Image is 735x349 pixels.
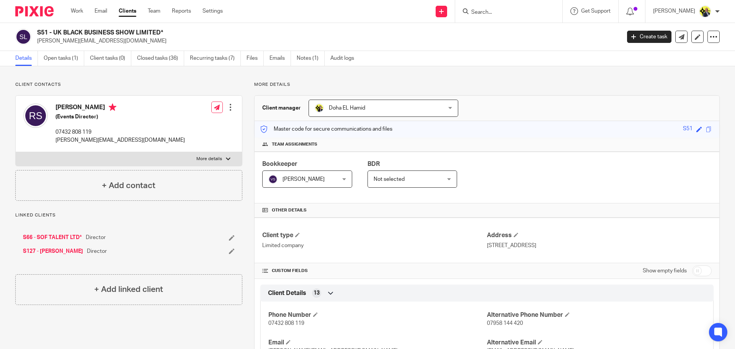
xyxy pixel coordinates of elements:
[487,339,706,347] h4: Alternative Email
[56,128,185,136] p: 07432 808 119
[268,339,487,347] h4: Email
[262,242,487,249] p: Limited company
[23,234,82,241] a: S66 - SOF TALENT LTD*
[643,267,687,275] label: Show empty fields
[470,9,539,16] input: Search
[56,113,185,121] h5: (Events Director)
[268,321,304,326] span: 07432 808 119
[581,8,611,14] span: Get Support
[86,234,106,241] span: Director
[196,156,222,162] p: More details
[272,207,307,213] span: Other details
[56,136,185,144] p: [PERSON_NAME][EMAIL_ADDRESS][DOMAIN_NAME]
[247,51,264,66] a: Files
[272,141,317,147] span: Team assignments
[87,247,107,255] span: Director
[203,7,223,15] a: Settings
[314,289,320,297] span: 13
[487,231,712,239] h4: Address
[23,247,83,255] a: S127 - [PERSON_NAME]
[148,7,160,15] a: Team
[94,283,163,295] h4: + Add linked client
[329,105,365,111] span: Doha EL Hamid
[260,125,392,133] p: Master code for secure communications and files
[627,31,671,43] a: Create task
[23,103,48,128] img: svg%3E
[15,82,242,88] p: Client contacts
[683,125,693,134] div: S51
[254,82,720,88] p: More details
[102,180,155,192] h4: + Add contact
[15,212,242,218] p: Linked clients
[262,268,487,274] h4: CUSTOM FIELDS
[109,103,116,111] i: Primary
[56,103,185,113] h4: [PERSON_NAME]
[190,51,241,66] a: Recurring tasks (7)
[268,289,306,297] span: Client Details
[487,311,706,319] h4: Alternative Phone Number
[653,7,695,15] p: [PERSON_NAME]
[297,51,325,66] a: Notes (1)
[37,29,500,37] h2: S51 - UK BLACK BUSINESS SHOW LIMITED*
[95,7,107,15] a: Email
[269,51,291,66] a: Emails
[90,51,131,66] a: Client tasks (0)
[15,51,38,66] a: Details
[487,242,712,249] p: [STREET_ADDRESS]
[15,6,54,16] img: Pixie
[71,7,83,15] a: Work
[315,103,324,113] img: Doha-Starbridge.jpg
[268,175,278,184] img: svg%3E
[487,321,523,326] span: 07958 144 420
[262,231,487,239] h4: Client type
[283,177,325,182] span: [PERSON_NAME]
[374,177,405,182] span: Not selected
[119,7,136,15] a: Clients
[15,29,31,45] img: svg%3E
[262,104,301,112] h3: Client manager
[330,51,360,66] a: Audit logs
[268,311,487,319] h4: Phone Number
[44,51,84,66] a: Open tasks (1)
[262,161,297,167] span: Bookkeeper
[699,5,711,18] img: Dan-Starbridge%20(1).jpg
[367,161,380,167] span: BDR
[172,7,191,15] a: Reports
[137,51,184,66] a: Closed tasks (36)
[37,37,616,45] p: [PERSON_NAME][EMAIL_ADDRESS][DOMAIN_NAME]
